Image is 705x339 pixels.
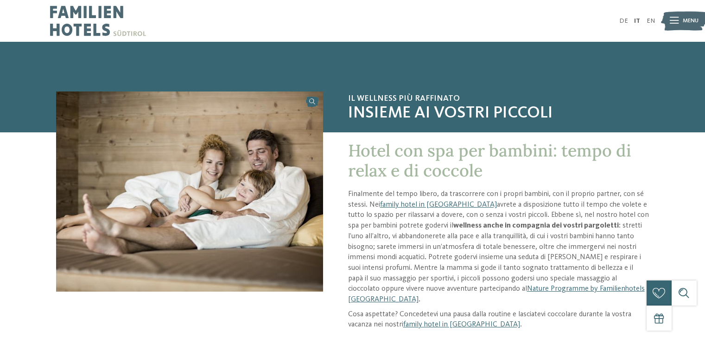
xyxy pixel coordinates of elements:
[348,189,649,305] p: Finalmente del tempo libero, da trascorrere con i propri bambini, con il proprio partner, con sé ...
[348,94,649,104] span: Il wellness più raffinato
[634,18,640,24] a: IT
[56,91,323,292] img: Hotel con spa per bambini: è tempo di coccole!
[348,140,631,181] span: Hotel con spa per bambini: tempo di relax e di coccole
[403,321,520,328] a: family hotel in [GEOGRAPHIC_DATA]
[380,201,497,209] a: family hotel in [GEOGRAPHIC_DATA]
[683,17,699,25] span: Menu
[619,18,628,24] a: DE
[453,222,619,229] strong: wellness anche in compagnia dei vostri pargoletti
[647,18,655,24] a: EN
[348,104,649,124] span: insieme ai vostri piccoli
[348,309,649,330] p: Cosa aspettate? Concedetevi una pausa dalla routine e lasciatevi coccolare durante la vostra vaca...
